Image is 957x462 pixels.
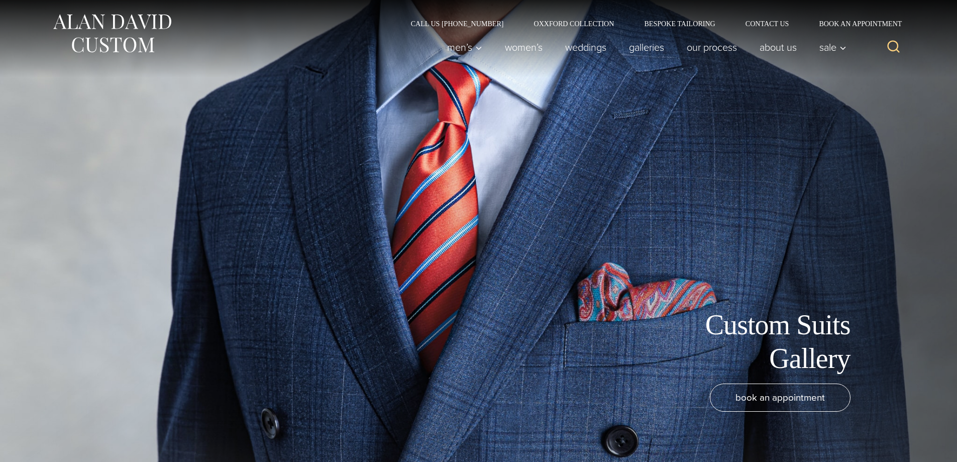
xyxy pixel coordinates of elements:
[675,37,748,57] a: Our Process
[436,37,852,57] nav: Primary Navigation
[624,308,850,376] h1: Custom Suits Gallery
[554,37,617,57] a: weddings
[804,20,905,27] a: Book an Appointment
[518,20,629,27] a: Oxxford Collection
[730,20,804,27] a: Contact Us
[710,384,850,412] a: book an appointment
[882,35,906,59] button: View Search Form
[396,20,906,27] nav: Secondary Navigation
[819,42,846,52] span: Sale
[52,11,172,56] img: Alan David Custom
[748,37,808,57] a: About Us
[629,20,730,27] a: Bespoke Tailoring
[493,37,554,57] a: Women’s
[735,390,825,405] span: book an appointment
[617,37,675,57] a: Galleries
[396,20,519,27] a: Call Us [PHONE_NUMBER]
[447,42,482,52] span: Men’s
